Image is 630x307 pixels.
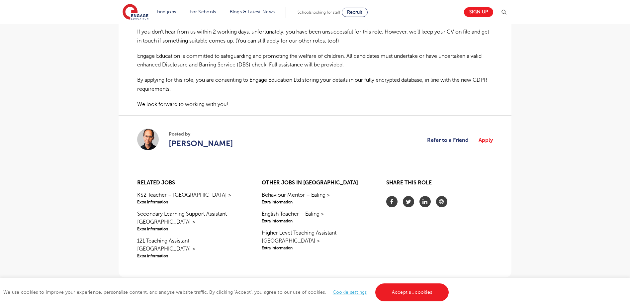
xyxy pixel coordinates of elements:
span: Extra information [137,253,244,259]
span: Extra information [137,199,244,205]
span: We use cookies to improve your experience, personalise content, and analyse website traffic. By c... [3,290,450,295]
span: Extra information [262,218,368,224]
span: Schools looking for staff [298,10,340,15]
p: If you don’t hear from us within 2 working days, unfortunately, you have been unsuccessful for th... [137,28,493,45]
span: Extra information [137,226,244,232]
a: English Teacher – Ealing >Extra information [262,210,368,224]
h2: Other jobs in [GEOGRAPHIC_DATA] [262,180,368,186]
h2: Share this role [386,180,493,189]
p: Engage Education is committed to safeguarding and promoting the welfare of children. All candidat... [137,52,493,69]
a: Blogs & Latest News [230,9,275,14]
a: [PERSON_NAME] [169,138,233,150]
p: By applying for this role, you are consenting to Engage Education Ltd storing your details in our... [137,76,493,93]
a: Recruit [342,8,368,17]
span: Extra information [262,245,368,251]
span: Extra information [262,199,368,205]
span: Recruit [347,10,362,15]
p: We look forward to working with you! [137,100,493,109]
a: Accept all cookies [375,283,449,301]
img: Engage Education [123,4,148,21]
span: Posted by [169,131,233,138]
h2: Related jobs [137,180,244,186]
a: Apply [479,136,493,145]
a: Higher Level Teaching Assistant – [GEOGRAPHIC_DATA] >Extra information [262,229,368,251]
a: Secondary Learning Support Assistant – [GEOGRAPHIC_DATA] >Extra information [137,210,244,232]
a: Find jobs [157,9,176,14]
a: Cookie settings [333,290,367,295]
a: For Schools [190,9,216,14]
a: Behaviour Mentor – Ealing >Extra information [262,191,368,205]
a: Sign up [464,7,493,17]
a: KS2 Teacher – [GEOGRAPHIC_DATA] >Extra information [137,191,244,205]
a: Refer to a Friend [427,136,474,145]
a: 121 Teaching Assistant – [GEOGRAPHIC_DATA] >Extra information [137,237,244,259]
